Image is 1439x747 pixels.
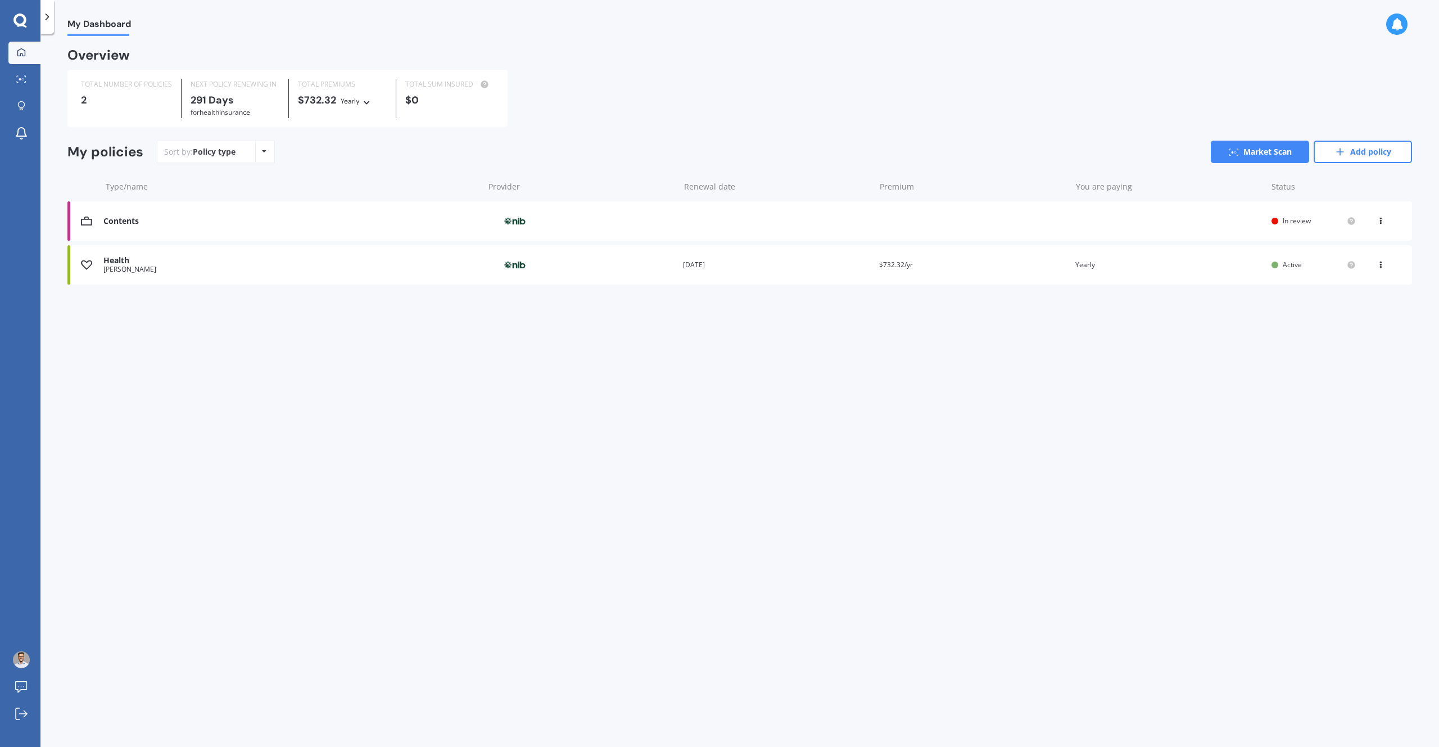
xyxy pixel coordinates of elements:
span: Active [1283,260,1302,269]
div: $0 [405,94,494,106]
div: [DATE] [683,259,870,271]
div: Health [103,256,478,265]
div: NEXT POLICY RENEWING IN [191,79,279,90]
div: [PERSON_NAME] [103,265,478,273]
span: for Health insurance [191,107,250,117]
div: Sort by: [164,146,236,157]
div: Premium [880,181,1066,192]
div: 2 [81,94,172,106]
div: Renewal date [684,181,871,192]
div: TOTAL PREMIUMS [298,79,387,90]
div: Type/name [106,181,479,192]
img: nib [487,210,543,232]
div: Policy type [193,146,236,157]
a: Market Scan [1211,141,1309,163]
span: My Dashboard [67,19,131,34]
span: $732.32/yr [879,260,913,269]
img: nib [487,254,543,276]
div: TOTAL SUM INSURED [405,79,494,90]
div: Status [1271,181,1356,192]
img: ACg8ocJesJG-ax_DvFIp-8Tk4qB9cd9OLZPeAw5-wqKi0vIeuDA339g=s96-c [13,651,30,668]
div: Overview [67,49,130,61]
div: Yearly [1075,259,1262,271]
div: TOTAL NUMBER OF POLICIES [81,79,172,90]
a: Add policy [1314,141,1412,163]
div: $732.32 [298,94,387,107]
div: You are paying [1076,181,1262,192]
span: In review [1283,216,1311,226]
img: Health [81,259,92,271]
div: Yearly [341,96,360,107]
div: Provider [488,181,675,192]
div: My policies [67,144,143,160]
img: Contents [81,215,92,227]
div: Contents [103,217,478,226]
b: 291 Days [191,93,234,107]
